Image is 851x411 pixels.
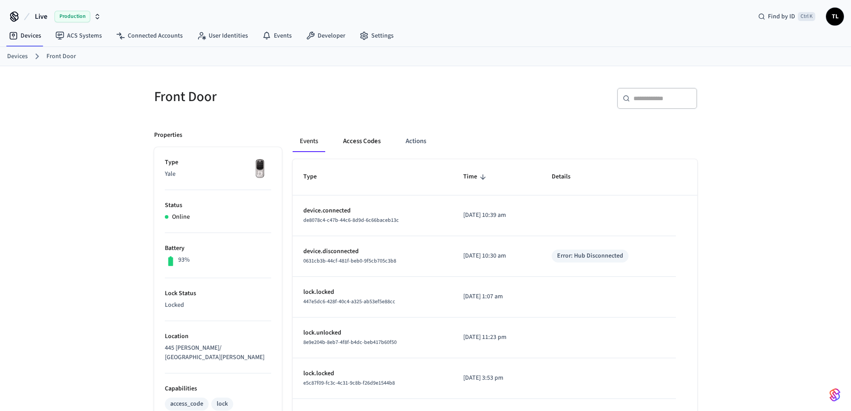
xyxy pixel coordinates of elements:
[303,339,397,346] span: 8e9e204b-8eb7-4f8f-b4dc-beb417b60f50
[398,131,433,152] button: Actions
[463,333,530,342] p: [DATE] 11:23 pm
[7,52,28,61] a: Devices
[109,28,190,44] a: Connected Accounts
[293,131,697,152] div: ant example
[165,201,271,210] p: Status
[54,11,90,22] span: Production
[352,28,401,44] a: Settings
[165,384,271,394] p: Capabilities
[303,257,396,265] span: 0631cb3b-44cf-481f-beb0-9f5cb705c3b8
[154,131,182,140] p: Properties
[172,212,190,222] p: Online
[293,131,325,152] button: Events
[249,158,271,180] img: Yale Assure Touchscreen Wifi Smart Lock, Satin Nickel, Front
[827,8,843,25] span: TL
[165,332,271,341] p: Location
[552,170,582,184] span: Details
[303,288,442,297] p: lock.locked
[154,88,420,106] h5: Front Door
[557,251,623,261] div: Error: Hub Disconnected
[303,216,399,224] span: de8078c4-c47b-44c6-8d9d-6c66baceb13c
[190,28,255,44] a: User Identities
[303,369,442,378] p: lock.locked
[165,244,271,253] p: Battery
[46,52,76,61] a: Front Door
[463,170,489,184] span: Time
[303,206,442,216] p: device.connected
[217,399,228,409] div: lock
[165,289,271,298] p: Lock Status
[826,8,844,25] button: TL
[303,328,442,338] p: lock.unlocked
[303,170,328,184] span: Type
[303,379,395,387] span: e5c87f09-fc3c-4c31-9c8b-f26d9e1544b8
[463,251,530,261] p: [DATE] 10:30 am
[751,8,822,25] div: Find by IDCtrl K
[165,343,271,362] p: 445 [PERSON_NAME]/ [GEOGRAPHIC_DATA][PERSON_NAME]
[463,373,530,383] p: [DATE] 3:53 pm
[303,247,442,256] p: device.disconnected
[165,158,271,167] p: Type
[165,169,271,179] p: Yale
[830,388,840,402] img: SeamLogoGradient.69752ec5.svg
[48,28,109,44] a: ACS Systems
[463,211,530,220] p: [DATE] 10:39 am
[299,28,352,44] a: Developer
[303,298,395,305] span: 447e5dc6-428f-40c4-a325-ab53ef5e88cc
[35,11,47,22] span: Live
[336,131,388,152] button: Access Codes
[165,301,271,310] p: Locked
[798,12,815,21] span: Ctrl K
[170,399,203,409] div: access_code
[2,28,48,44] a: Devices
[178,255,190,265] p: 93%
[255,28,299,44] a: Events
[768,12,795,21] span: Find by ID
[463,292,530,301] p: [DATE] 1:07 am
